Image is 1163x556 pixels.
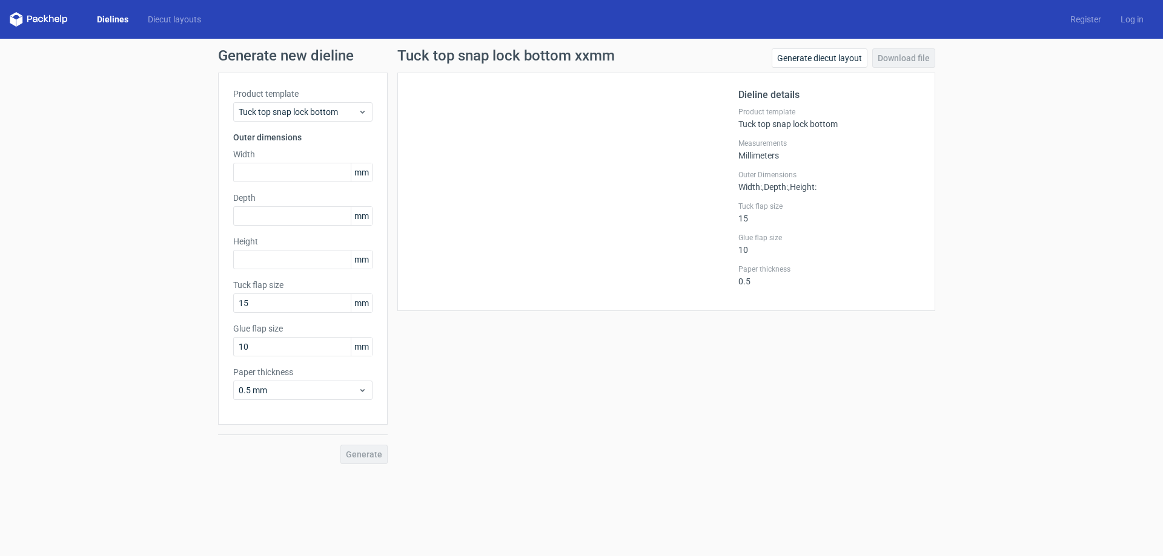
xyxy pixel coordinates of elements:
[138,13,211,25] a: Diecut layouts
[738,201,920,223] div: 15
[233,192,373,204] label: Depth
[233,88,373,100] label: Product template
[218,48,945,63] h1: Generate new dieline
[738,170,920,180] label: Outer Dimensions
[239,106,358,118] span: Tuck top snap lock bottom
[738,264,920,286] div: 0.5
[738,182,762,192] span: Width :
[233,322,373,335] label: Glue flap size
[738,107,920,117] label: Product template
[351,207,372,225] span: mm
[351,294,372,312] span: mm
[87,13,138,25] a: Dielines
[738,233,920,243] label: Glue flap size
[738,139,920,148] label: Measurements
[397,48,615,63] h1: Tuck top snap lock bottom xxmm
[233,366,373,378] label: Paper thickness
[233,235,373,247] label: Height
[738,139,920,160] div: Millimeters
[233,148,373,160] label: Width
[351,338,372,356] span: mm
[233,279,373,291] label: Tuck flap size
[772,48,867,68] a: Generate diecut layout
[738,107,920,129] div: Tuck top snap lock bottom
[351,250,372,269] span: mm
[1111,13,1153,25] a: Log in
[351,163,372,182] span: mm
[738,201,920,211] label: Tuck flap size
[738,264,920,274] label: Paper thickness
[233,131,373,143] h3: Outer dimensions
[762,182,788,192] span: , Depth :
[239,384,358,396] span: 0.5 mm
[1061,13,1111,25] a: Register
[788,182,817,192] span: , Height :
[738,88,920,102] h2: Dieline details
[738,233,920,255] div: 10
